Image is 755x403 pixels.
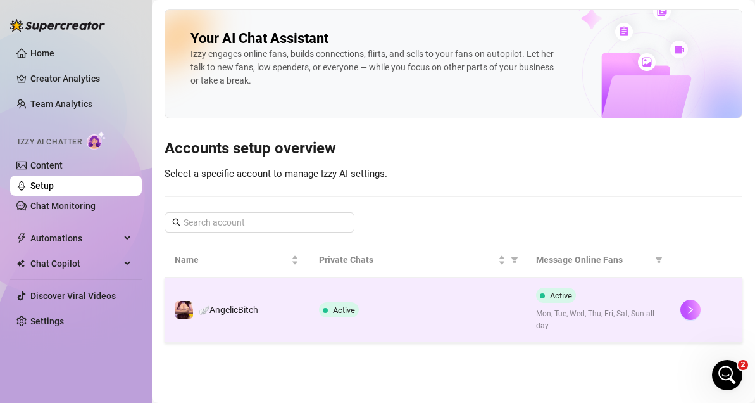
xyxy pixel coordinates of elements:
span: search [172,218,181,227]
span: Mon, Tue, Wed, Thu, Fri, Sat, Sun all day [536,308,660,332]
span: Active [550,291,572,300]
button: right [680,300,701,320]
span: filter [652,250,665,269]
span: 🪽AngelicBitch [199,305,258,315]
img: logo-BBDzfeDw.svg [10,19,105,32]
span: 2 [738,360,748,370]
input: Search account [184,215,337,229]
span: thunderbolt [16,233,27,243]
a: Content [30,160,63,170]
a: Discover Viral Videos [30,291,116,301]
h3: Accounts setup overview [165,139,742,159]
span: Active [333,305,355,315]
a: Settings [30,316,64,326]
h2: Your AI Chat Assistant [190,30,328,48]
a: Home [30,48,54,58]
span: filter [511,256,518,264]
a: Team Analytics [30,99,92,109]
span: Automations [30,228,120,248]
img: AI Chatter [87,131,106,150]
img: 🪽AngelicBitch [175,301,193,319]
a: Setup [30,181,54,191]
a: Chat Monitoring [30,201,96,211]
span: Private Chats [319,253,495,267]
a: Creator Analytics [30,68,132,89]
div: Izzy engages online fans, builds connections, flirts, and sells to your fans on autopilot. Let he... [190,48,559,87]
span: Chat Copilot [30,253,120,274]
span: right [686,305,695,314]
span: Name [175,253,289,267]
span: Izzy AI Chatter [18,136,82,148]
iframe: Intercom live chat [712,360,742,390]
span: Message Online Fans [536,253,650,267]
img: Chat Copilot [16,259,25,268]
span: filter [508,250,521,269]
span: filter [655,256,663,264]
span: Select a specific account to manage Izzy AI settings. [165,168,387,179]
th: Private Chats [309,243,525,278]
th: Name [165,243,309,278]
